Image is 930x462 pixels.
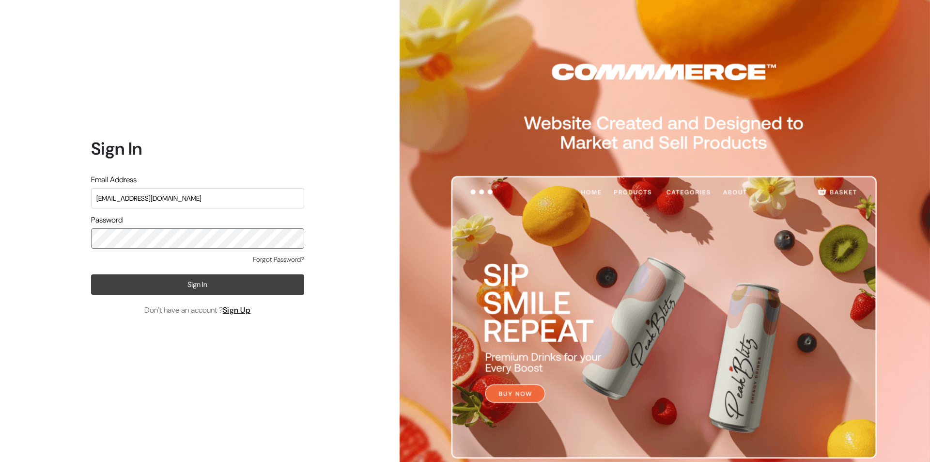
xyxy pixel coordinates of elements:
button: Sign In [91,274,304,295]
a: Forgot Password? [253,255,304,265]
a: Sign Up [223,305,251,315]
label: Password [91,214,123,226]
h1: Sign In [91,138,304,159]
span: Don’t have an account ? [144,304,251,316]
label: Email Address [91,174,137,186]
